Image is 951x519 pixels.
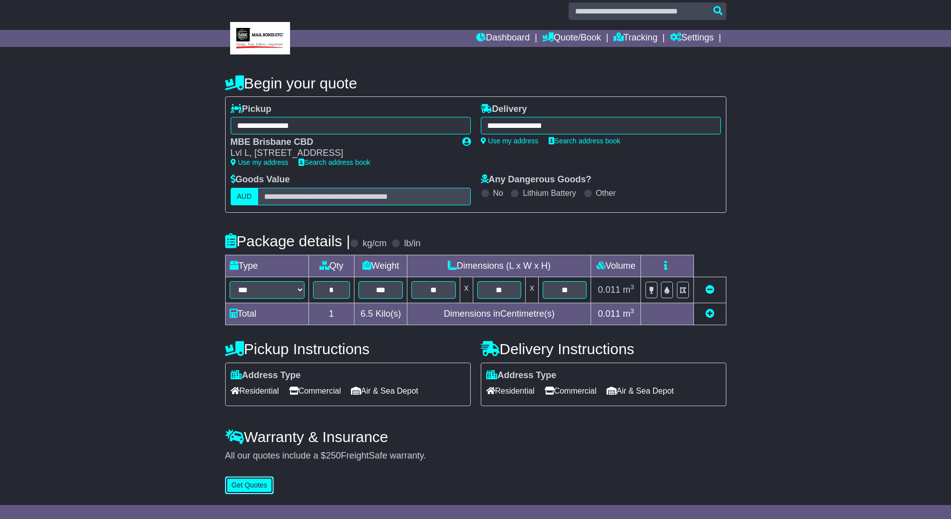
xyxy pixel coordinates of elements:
a: Search address book [299,158,370,166]
a: Dashboard [476,30,530,47]
a: Quote/Book [542,30,601,47]
span: m [623,309,634,319]
span: m [623,285,634,295]
a: Tracking [614,30,657,47]
a: Use my address [481,137,539,145]
sup: 3 [631,283,634,291]
a: Settings [670,30,714,47]
span: Air & Sea Depot [351,383,418,399]
span: 250 [326,451,341,461]
span: 0.011 [598,309,621,319]
span: Air & Sea Depot [607,383,674,399]
td: Dimensions (L x W x H) [407,255,591,277]
span: Commercial [545,383,597,399]
h4: Delivery Instructions [481,341,726,357]
td: x [526,277,539,303]
a: Use my address [231,158,289,166]
label: Goods Value [231,174,290,185]
td: Qty [309,255,354,277]
div: All our quotes include a $ FreightSafe warranty. [225,451,726,462]
div: Lvl L, [STREET_ADDRESS] [231,148,452,159]
button: Get Quotes [225,477,274,494]
a: Remove this item [705,285,714,295]
div: MBE Brisbane CBD [231,137,452,148]
td: Weight [354,255,407,277]
td: Volume [591,255,641,277]
td: 1 [309,303,354,325]
a: Add new item [705,309,714,319]
label: Delivery [481,104,527,115]
h4: Pickup Instructions [225,341,471,357]
span: Commercial [289,383,341,399]
td: Type [225,255,309,277]
label: kg/cm [362,238,386,249]
label: No [493,188,503,198]
label: Other [596,188,616,198]
label: AUD [231,188,259,205]
label: lb/in [404,238,420,249]
sup: 3 [631,307,634,315]
span: 6.5 [360,309,373,319]
label: Lithium Battery [523,188,576,198]
td: Dimensions in Centimetre(s) [407,303,591,325]
img: MBE Brisbane CBD [230,22,290,54]
label: Any Dangerous Goods? [481,174,592,185]
span: Residential [486,383,535,399]
a: Search address book [549,137,621,145]
label: Address Type [486,370,557,381]
h4: Warranty & Insurance [225,429,726,445]
h4: Begin your quote [225,75,726,91]
td: Total [225,303,309,325]
label: Address Type [231,370,301,381]
h4: Package details | [225,233,350,249]
span: 0.011 [598,285,621,295]
td: Kilo(s) [354,303,407,325]
label: Pickup [231,104,272,115]
span: Residential [231,383,279,399]
td: x [460,277,473,303]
